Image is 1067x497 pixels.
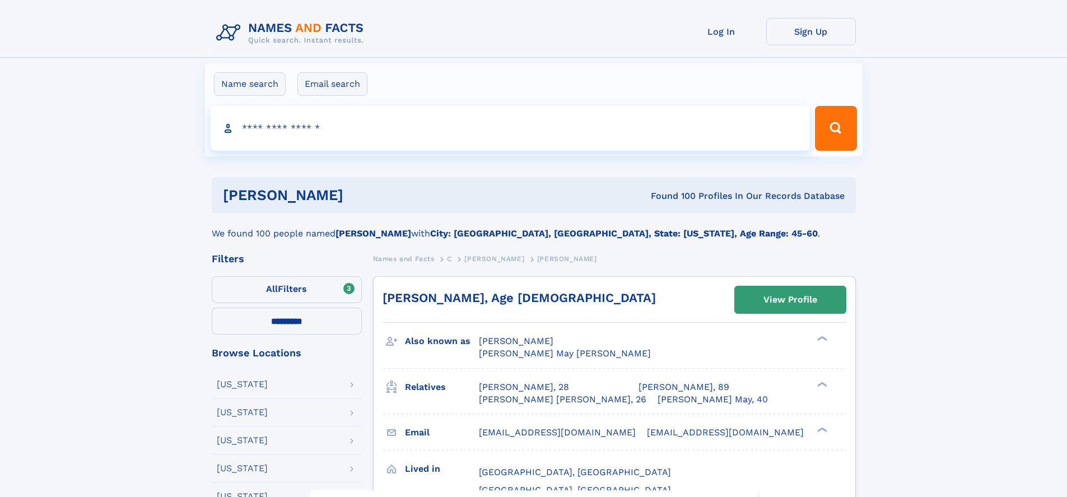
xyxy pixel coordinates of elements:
[658,393,768,406] a: [PERSON_NAME] May, 40
[814,426,828,433] div: ❯
[405,378,479,397] h3: Relatives
[479,485,671,495] span: [GEOGRAPHIC_DATA], [GEOGRAPHIC_DATA]
[336,228,411,239] b: [PERSON_NAME]
[214,72,286,96] label: Name search
[212,276,362,303] label: Filters
[405,423,479,442] h3: Email
[479,427,636,438] span: [EMAIL_ADDRESS][DOMAIN_NAME]
[217,380,268,389] div: [US_STATE]
[647,427,804,438] span: [EMAIL_ADDRESS][DOMAIN_NAME]
[212,348,362,358] div: Browse Locations
[217,436,268,445] div: [US_STATE]
[815,106,856,151] button: Search Button
[447,255,452,263] span: C
[212,254,362,264] div: Filters
[497,190,845,202] div: Found 100 Profiles In Our Records Database
[479,348,651,359] span: [PERSON_NAME] May [PERSON_NAME]
[405,459,479,479] h3: Lived in
[537,255,597,263] span: [PERSON_NAME]
[212,18,373,48] img: Logo Names and Facts
[639,381,729,393] a: [PERSON_NAME], 89
[217,464,268,473] div: [US_STATE]
[297,72,367,96] label: Email search
[814,335,828,342] div: ❯
[479,393,646,406] a: [PERSON_NAME] [PERSON_NAME], 26
[405,332,479,351] h3: Also known as
[677,18,766,45] a: Log In
[814,380,828,388] div: ❯
[735,286,846,313] a: View Profile
[447,252,452,266] a: C
[212,213,856,240] div: We found 100 people named with .
[373,252,435,266] a: Names and Facts
[266,284,278,294] span: All
[479,336,553,346] span: [PERSON_NAME]
[464,255,524,263] span: [PERSON_NAME]
[211,106,810,151] input: search input
[217,408,268,417] div: [US_STATE]
[464,252,524,266] a: [PERSON_NAME]
[430,228,818,239] b: City: [GEOGRAPHIC_DATA], [GEOGRAPHIC_DATA], State: [US_STATE], Age Range: 45-60
[763,287,817,313] div: View Profile
[766,18,856,45] a: Sign Up
[383,291,656,305] a: [PERSON_NAME], Age [DEMOGRAPHIC_DATA]
[223,188,497,202] h1: [PERSON_NAME]
[479,381,569,393] a: [PERSON_NAME], 28
[479,467,671,477] span: [GEOGRAPHIC_DATA], [GEOGRAPHIC_DATA]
